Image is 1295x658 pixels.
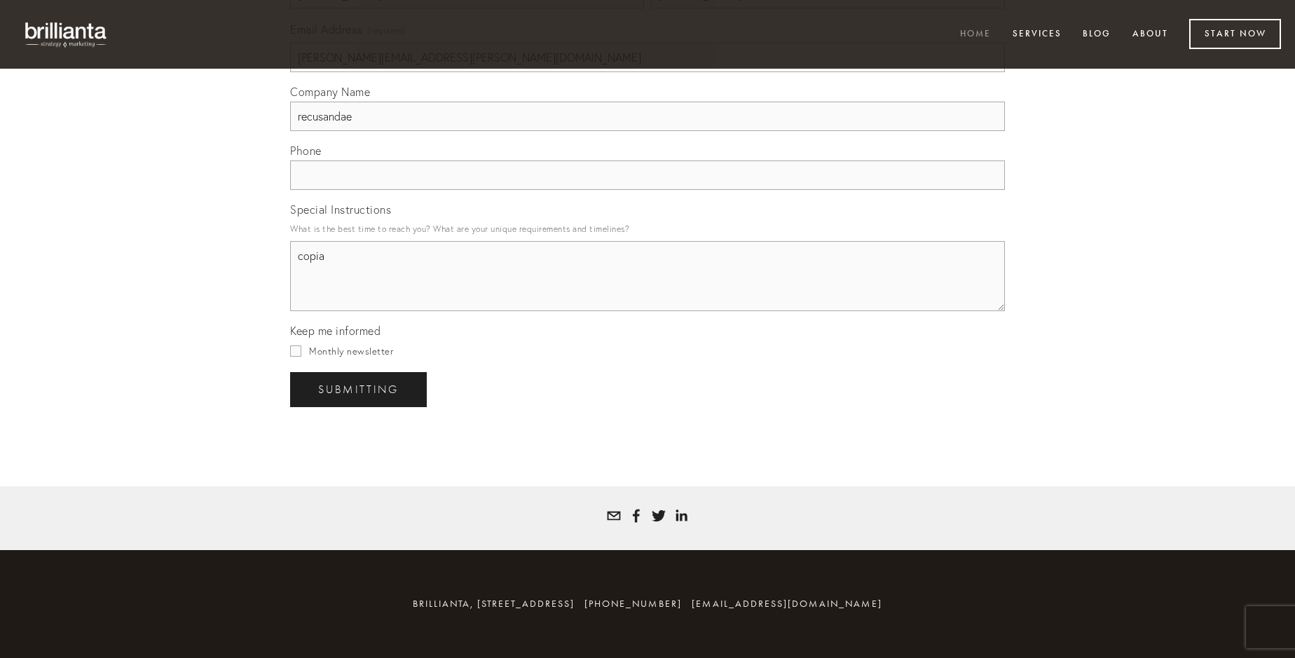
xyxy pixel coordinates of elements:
[318,383,399,396] span: Submitting
[290,144,322,158] span: Phone
[14,14,119,55] img: brillianta - research, strategy, marketing
[1123,23,1177,46] a: About
[584,598,682,610] span: [PHONE_NUMBER]
[1003,23,1071,46] a: Services
[290,203,391,217] span: Special Instructions
[951,23,1000,46] a: Home
[629,509,643,523] a: Tatyana Bolotnikov White
[290,85,370,99] span: Company Name
[290,372,427,407] button: SubmittingSubmitting
[290,219,1005,238] p: What is the best time to reach you? What are your unique requirements and timelines?
[652,509,666,523] a: Tatyana White
[413,598,575,610] span: brillianta, [STREET_ADDRESS]
[1074,23,1120,46] a: Blog
[290,345,301,357] input: Monthly newsletter
[1189,19,1281,49] a: Start Now
[692,598,882,610] a: [EMAIL_ADDRESS][DOMAIN_NAME]
[290,241,1005,311] textarea: copia
[607,509,621,523] a: tatyana@brillianta.com
[290,324,381,338] span: Keep me informed
[674,509,688,523] a: Tatyana White
[309,345,393,357] span: Monthly newsletter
